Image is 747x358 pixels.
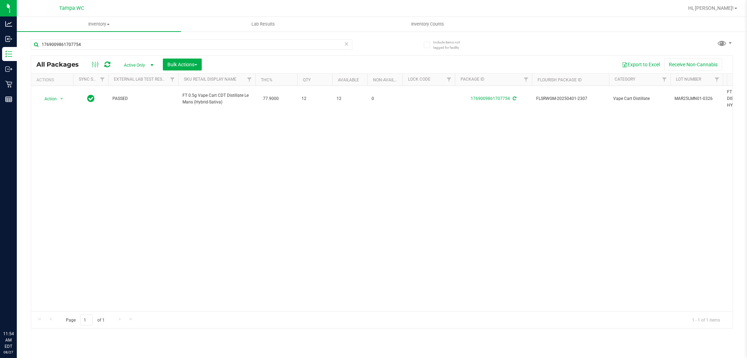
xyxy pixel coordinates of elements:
[461,77,484,82] a: Package ID
[5,35,12,42] inline-svg: Inbound
[184,77,236,82] a: Sku Retail Display Name
[433,40,468,50] span: Include items not tagged for facility
[5,20,12,27] inline-svg: Analytics
[244,74,255,86] a: Filter
[38,94,57,104] span: Action
[512,96,516,101] span: Sync from Compliance System
[617,59,664,70] button: Export to Excel
[36,77,70,82] div: Actions
[112,95,174,102] span: PASSED
[408,77,430,82] a: Lock Code
[260,94,282,104] span: 77.9000
[60,315,110,325] span: Page of 1
[36,61,86,68] span: All Packages
[3,350,14,355] p: 08/27
[261,77,272,82] a: THC%
[471,96,510,101] a: 1769009861707754
[5,50,12,58] inline-svg: Inventory
[17,17,181,32] a: Inventory
[182,92,251,106] span: FT 0.5g Vape Cart CDT Distillate Le Mans (Hybrid-Sativa)
[167,62,197,67] span: Bulk Actions
[181,17,345,32] a: Lab Results
[711,74,723,86] a: Filter
[373,77,404,82] a: Non-Available
[80,315,93,325] input: 1
[659,74,670,86] a: Filter
[338,77,359,82] a: Available
[5,81,12,88] inline-svg: Retail
[344,39,349,48] span: Clear
[59,5,84,11] span: Tampa WC
[7,302,28,323] iframe: Resource center
[87,94,95,103] span: In Sync
[345,17,510,32] a: Inventory Counts
[613,95,666,102] span: Vape Cart Distillate
[664,59,722,70] button: Receive Non-Cannabis
[443,74,455,86] a: Filter
[17,21,181,27] span: Inventory
[536,95,605,102] span: FLSRWGM-20250401-2307
[303,77,311,82] a: Qty
[57,94,66,104] span: select
[402,21,454,27] span: Inventory Counts
[167,74,178,86] a: Filter
[79,77,106,82] a: Sync Status
[97,74,108,86] a: Filter
[5,66,12,73] inline-svg: Outbound
[686,315,726,325] span: 1 - 1 of 1 items
[675,95,719,102] span: MAR25LMN01-0326
[302,95,328,102] span: 12
[242,21,284,27] span: Lab Results
[163,59,202,70] button: Bulk Actions
[3,331,14,350] p: 11:54 AM EDT
[31,39,352,50] input: Search Package ID, Item Name, SKU, Lot or Part Number...
[114,77,169,82] a: External Lab Test Result
[372,95,398,102] span: 0
[688,5,734,11] span: Hi, [PERSON_NAME]!
[520,74,532,86] a: Filter
[5,96,12,103] inline-svg: Reports
[538,77,582,82] a: Flourish Package ID
[615,77,635,82] a: Category
[337,95,363,102] span: 12
[21,301,29,309] iframe: Resource center unread badge
[676,77,701,82] a: Lot Number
